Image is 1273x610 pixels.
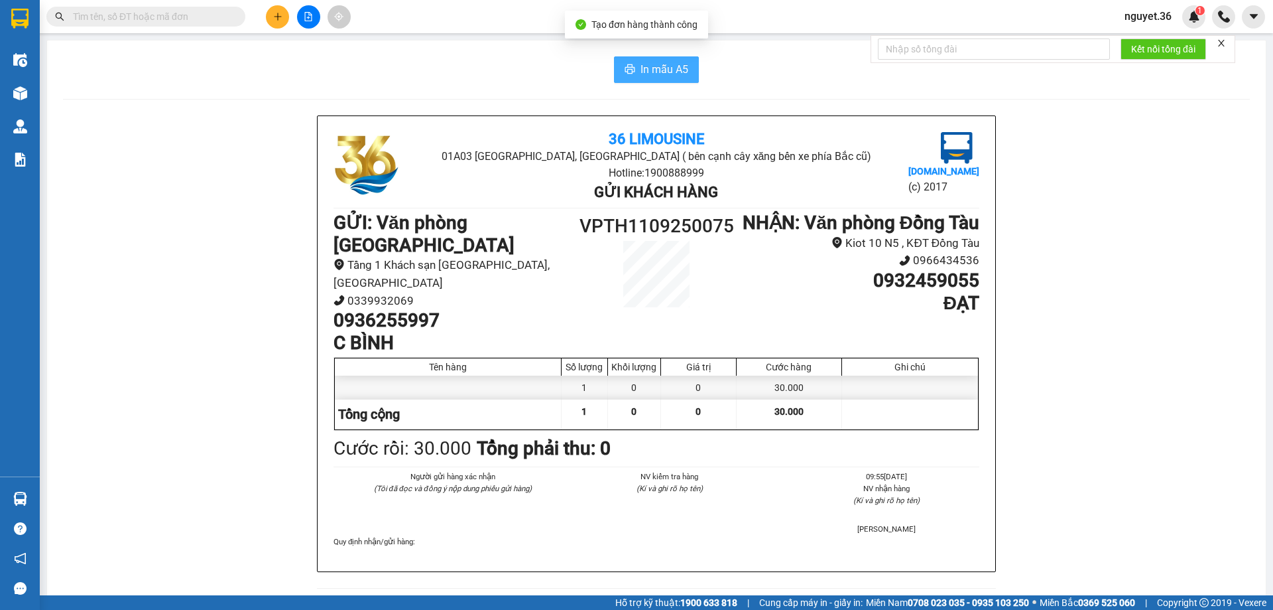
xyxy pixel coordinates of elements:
[696,406,701,417] span: 0
[845,362,975,372] div: Ghi chú
[360,471,545,483] li: Người gửi hàng xác nhận
[374,484,532,493] i: (Tôi đã đọc và đồng ý nộp dung phiếu gửi hàng)
[1032,600,1036,605] span: ⚪️
[1114,8,1182,25] span: nguyet.36
[333,434,471,463] div: Cước rồi : 30.000
[13,86,27,100] img: warehouse-icon
[899,255,910,266] span: phone
[333,332,576,354] h1: C BÌNH
[328,5,351,29] button: aim
[74,33,301,82] li: 01A03 [GEOGRAPHIC_DATA], [GEOGRAPHIC_DATA] ( bên cạnh cây xăng bến xe phía Bắc cũ)
[1145,595,1147,610] span: |
[334,12,343,21] span: aim
[576,212,737,241] h1: VPTH1109250075
[747,595,749,610] span: |
[661,376,737,400] div: 0
[611,362,657,372] div: Khối lượng
[640,61,688,78] span: In mẫu A5
[562,376,608,400] div: 1
[273,12,282,21] span: plus
[304,12,313,21] span: file-add
[338,362,558,372] div: Tên hàng
[11,9,29,29] img: logo-vxr
[477,437,611,459] b: Tổng phải thu: 0
[333,309,576,332] h1: 0936255997
[441,148,871,165] li: 01A03 [GEOGRAPHIC_DATA], [GEOGRAPHIC_DATA] ( bên cạnh cây xăng bến xe phía Bắc cũ)
[740,362,838,372] div: Cước hàng
[13,492,27,506] img: warehouse-icon
[615,595,737,610] span: Hỗ trợ kỹ thuật:
[1217,38,1226,48] span: close
[941,132,973,164] img: logo.jpg
[625,64,635,76] span: printer
[737,269,979,292] h1: 0932459055
[581,406,587,417] span: 1
[333,132,400,198] img: logo.jpg
[737,376,842,400] div: 30.000
[1218,11,1230,23] img: phone-icon
[831,237,843,248] span: environment
[737,234,979,252] li: Kiot 10 N5 , KĐT Đồng Tàu
[608,376,661,400] div: 0
[17,17,83,83] img: logo.jpg
[1197,6,1202,15] span: 1
[266,5,289,29] button: plus
[743,212,979,234] b: NHẬN : Văn phòng Đồng Tàu
[737,292,979,315] h1: ĐẠT
[13,153,27,167] img: solution-icon
[866,595,1029,610] span: Miền Nam
[794,483,979,495] li: NV nhận hàng
[591,19,697,30] span: Tạo đơn hàng thành công
[609,131,704,147] b: 36 Limousine
[74,82,301,99] li: Hotline: 1900888999
[338,406,400,422] span: Tổng cộng
[333,259,345,270] span: environment
[631,406,636,417] span: 0
[333,212,515,256] b: GỬI : Văn phòng [GEOGRAPHIC_DATA]
[1078,597,1135,608] strong: 0369 525 060
[333,536,979,548] div: Quy định nhận/gửi hàng :
[908,179,979,195] li: (c) 2017
[73,9,229,24] input: Tìm tên, số ĐT hoặc mã đơn
[1199,598,1209,607] span: copyright
[1121,38,1206,60] button: Kết nối tổng đài
[14,522,27,535] span: question-circle
[441,165,871,181] li: Hotline: 1900888999
[333,256,576,291] li: Tầng 1 Khách sạn [GEOGRAPHIC_DATA], [GEOGRAPHIC_DATA]
[878,38,1110,60] input: Nhập số tổng đài
[333,295,345,306] span: phone
[139,15,235,32] b: 36 Limousine
[1131,42,1195,56] span: Kết nối tổng đài
[594,184,718,200] b: Gửi khách hàng
[908,597,1029,608] strong: 0708 023 035 - 0935 103 250
[14,582,27,595] span: message
[664,362,733,372] div: Giá trị
[1242,5,1265,29] button: caret-down
[794,523,979,535] li: [PERSON_NAME]
[908,166,979,177] b: [DOMAIN_NAME]
[333,292,576,310] li: 0339932069
[13,53,27,67] img: warehouse-icon
[565,362,604,372] div: Số lượng
[759,595,863,610] span: Cung cấp máy in - giấy in:
[14,552,27,565] span: notification
[636,484,703,493] i: (Kí và ghi rõ họ tên)
[774,406,804,417] span: 30.000
[853,496,920,505] i: (Kí và ghi rõ họ tên)
[1195,6,1205,15] sup: 1
[577,471,762,483] li: NV kiểm tra hàng
[614,56,699,83] button: printerIn mẫu A5
[794,471,979,483] li: 09:55[DATE]
[576,19,586,30] span: check-circle
[1040,595,1135,610] span: Miền Bắc
[55,12,64,21] span: search
[680,597,737,608] strong: 1900 633 818
[297,5,320,29] button: file-add
[13,119,27,133] img: warehouse-icon
[1248,11,1260,23] span: caret-down
[737,252,979,269] li: 0966434536
[1188,11,1200,23] img: icon-new-feature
